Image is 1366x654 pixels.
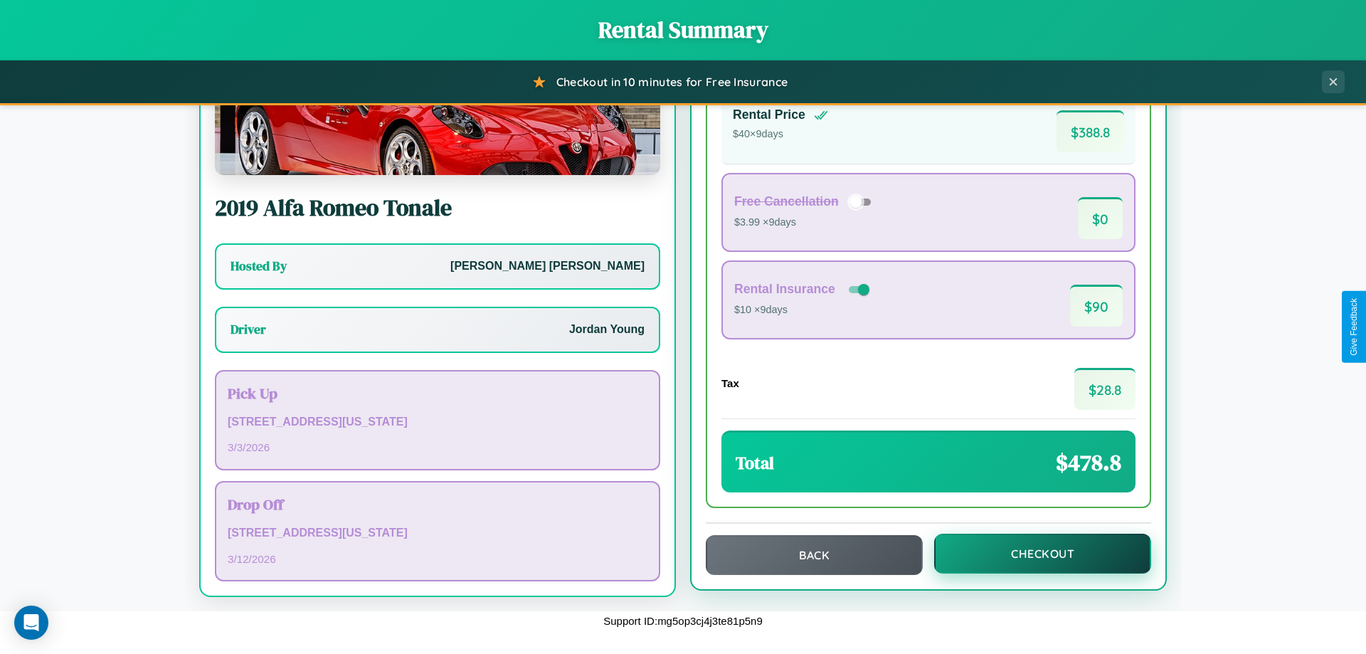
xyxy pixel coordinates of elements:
[231,258,287,275] h3: Hosted By
[734,194,839,209] h4: Free Cancellation
[14,14,1352,46] h1: Rental Summary
[1349,298,1359,356] div: Give Feedback
[1056,447,1121,478] span: $ 478.8
[215,192,660,223] h2: 2019 Alfa Romeo Tonale
[1074,368,1135,410] span: $ 28.8
[733,107,805,122] h4: Rental Price
[721,377,739,389] h4: Tax
[734,301,872,320] p: $10 × 9 days
[1070,285,1123,327] span: $ 90
[228,383,647,404] h3: Pick Up
[934,534,1151,574] button: Checkout
[228,412,647,433] p: [STREET_ADDRESS][US_STATE]
[1057,110,1124,152] span: $ 388.8
[736,451,774,475] h3: Total
[734,282,835,297] h4: Rental Insurance
[14,606,48,640] div: Open Intercom Messenger
[228,523,647,544] p: [STREET_ADDRESS][US_STATE]
[450,256,645,277] p: [PERSON_NAME] [PERSON_NAME]
[231,321,266,338] h3: Driver
[569,320,645,340] p: Jordan Young
[556,75,788,89] span: Checkout in 10 minutes for Free Insurance
[733,125,828,144] p: $ 40 × 9 days
[734,213,876,232] p: $3.99 × 9 days
[1078,197,1123,239] span: $ 0
[228,438,647,457] p: 3 / 3 / 2026
[228,549,647,569] p: 3 / 12 / 2026
[706,535,923,575] button: Back
[603,611,763,631] p: Support ID: mg5op3cj4j3te81p5n9
[228,494,647,515] h3: Drop Off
